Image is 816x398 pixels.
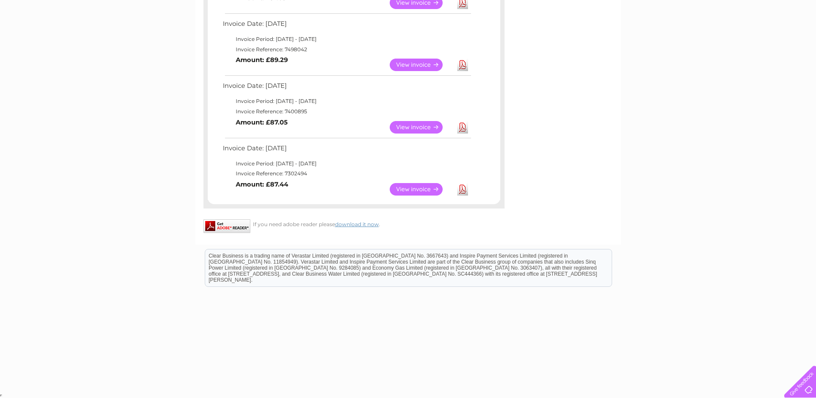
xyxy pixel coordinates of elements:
td: Invoice Period: [DATE] - [DATE] [221,96,472,106]
a: Download [457,59,468,71]
a: View [390,183,453,196]
td: Invoice Date: [DATE] [221,80,472,96]
a: Contact [759,37,780,43]
div: Clear Business is a trading name of Verastar Limited (registered in [GEOGRAPHIC_DATA] No. 3667643... [205,5,612,42]
td: Invoice Reference: 7400895 [221,106,472,117]
a: Log out [788,37,808,43]
a: Blog [741,37,754,43]
div: If you need adobe reader please . [203,219,505,227]
a: download it now [335,221,379,227]
b: Amount: £87.44 [236,180,288,188]
a: Telecoms [710,37,736,43]
td: Invoice Date: [DATE] [221,18,472,34]
a: Energy [686,37,705,43]
a: Download [457,183,468,196]
a: Water [665,37,681,43]
td: Invoice Reference: 7498042 [221,44,472,55]
td: Invoice Date: [DATE] [221,143,472,159]
td: Invoice Period: [DATE] - [DATE] [221,34,472,44]
b: Amount: £87.05 [236,118,288,126]
b: Amount: £89.29 [236,56,288,64]
a: View [390,121,453,134]
a: 0333 014 3131 [654,4,713,15]
td: Invoice Period: [DATE] - [DATE] [221,159,472,169]
td: Invoice Reference: 7302494 [221,168,472,179]
img: logo.png [28,22,72,49]
a: Download [457,121,468,134]
a: View [390,59,453,71]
